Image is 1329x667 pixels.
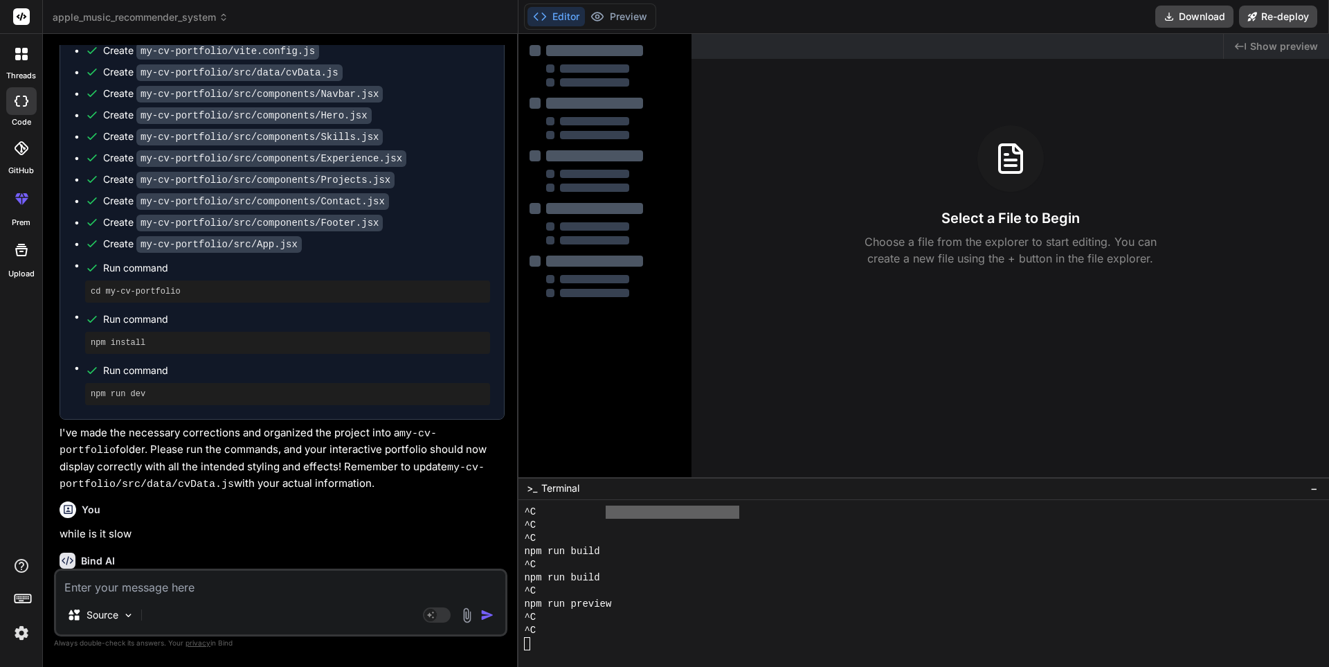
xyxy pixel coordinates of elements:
[103,364,490,377] span: Run command
[136,172,395,188] code: my-cv-portfolio/src/components/Projects.jsx
[103,312,490,326] span: Run command
[103,172,395,187] div: Create
[136,86,383,103] code: my-cv-portfolio/src/components/Navbar.jsx
[82,503,100,517] h6: You
[12,116,31,128] label: code
[103,215,383,230] div: Create
[60,425,505,493] p: I've made the necessary corrections and organized the project into a folder. Please run the comma...
[186,639,210,647] span: privacy
[856,233,1166,267] p: Choose a file from the explorer to start editing. You can create a new file using the + button in...
[103,108,372,123] div: Create
[103,87,383,101] div: Create
[91,286,485,297] pre: cd my-cv-portfolio
[136,193,389,210] code: my-cv-portfolio/src/components/Contact.jsx
[8,268,35,280] label: Upload
[1155,6,1233,28] button: Download
[136,64,343,81] code: my-cv-portfolio/src/data/cvData.js
[123,610,134,621] img: Pick Models
[103,44,319,58] div: Create
[524,611,536,624] span: ^C
[585,7,653,26] button: Preview
[524,545,599,558] span: npm run build
[524,519,536,532] span: ^C
[6,70,36,82] label: threads
[459,607,475,623] img: attachment
[103,151,406,166] div: Create
[10,621,33,645] img: settings
[54,637,507,650] p: Always double-check its answers. Your in Bind
[527,7,585,26] button: Editor
[12,217,30,229] label: prem
[8,165,34,177] label: GitHub
[524,624,536,637] span: ^C
[524,558,536,571] span: ^C
[91,389,485,400] pre: npm run dev
[81,554,115,568] h6: Bind AI
[103,194,389,208] div: Create
[1308,477,1321,499] button: −
[103,237,302,251] div: Create
[136,129,383,145] code: my-cv-portfolio/src/components/Skills.jsx
[1239,6,1317,28] button: Re-deploy
[60,526,505,542] p: while is it slow
[87,608,118,622] p: Source
[1310,481,1318,495] span: −
[136,107,372,124] code: my-cv-portfolio/src/components/Hero.jsx
[136,43,319,60] code: my-cv-portfolio/vite.config.js
[527,481,537,495] span: >_
[524,585,536,598] span: ^C
[103,130,383,144] div: Create
[524,506,536,519] span: ^C
[524,571,599,585] span: npm run build
[136,150,406,167] code: my-cv-portfolio/src/components/Experience.jsx
[91,337,485,348] pre: npm install
[524,532,536,545] span: ^C
[136,236,302,253] code: my-cv-portfolio/src/App.jsx
[541,481,579,495] span: Terminal
[103,65,343,80] div: Create
[480,608,494,622] img: icon
[524,598,611,611] span: npm run preview
[136,215,383,231] code: my-cv-portfolio/src/components/Footer.jsx
[103,261,490,275] span: Run command
[1250,39,1318,53] span: Show preview
[53,10,228,24] span: apple_music_recommender_system
[941,208,1080,228] h3: Select a File to Begin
